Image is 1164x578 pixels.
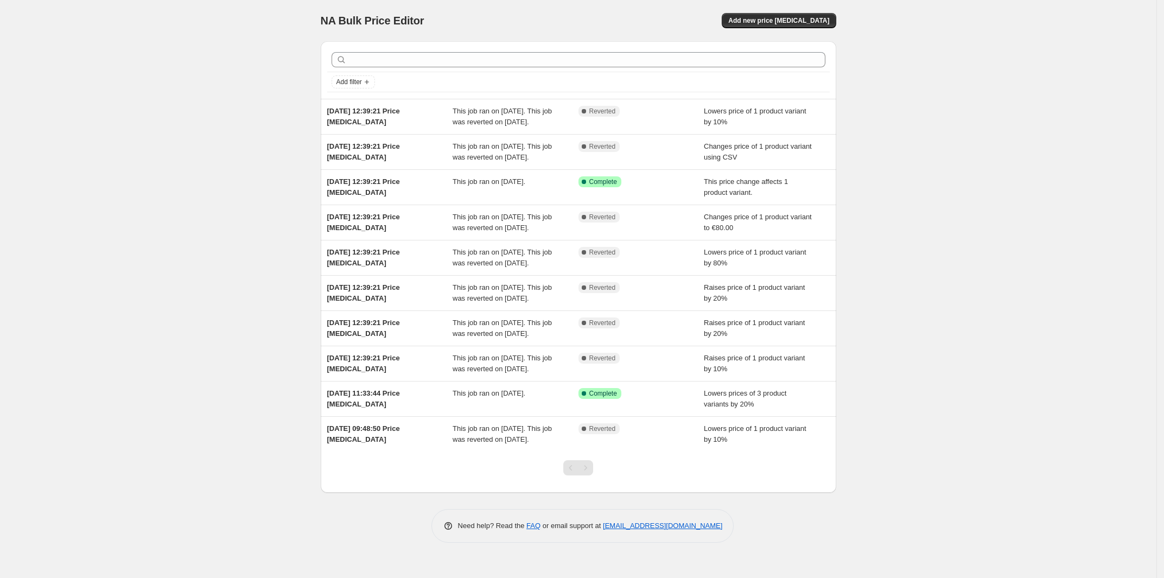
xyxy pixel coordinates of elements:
span: Reverted [589,283,616,292]
span: [DATE] 09:48:50 Price [MEDICAL_DATA] [327,424,400,443]
span: Reverted [589,213,616,221]
span: [DATE] 12:39:21 Price [MEDICAL_DATA] [327,319,400,338]
a: [EMAIL_ADDRESS][DOMAIN_NAME] [603,522,722,530]
span: [DATE] 11:33:44 Price [MEDICAL_DATA] [327,389,400,408]
span: [DATE] 12:39:21 Price [MEDICAL_DATA] [327,107,400,126]
span: This job ran on [DATE]. This job was reverted on [DATE]. [453,424,552,443]
span: [DATE] 12:39:21 Price [MEDICAL_DATA] [327,213,400,232]
span: Reverted [589,248,616,257]
span: Reverted [589,424,616,433]
span: Changes price of 1 product variant using CSV [704,142,812,161]
span: This job ran on [DATE]. This job was reverted on [DATE]. [453,248,552,267]
span: Reverted [589,354,616,363]
span: Changes price of 1 product variant to €80.00 [704,213,812,232]
span: Lowers price of 1 product variant by 10% [704,424,806,443]
span: Lowers price of 1 product variant by 80% [704,248,806,267]
span: Raises price of 1 product variant by 10% [704,354,805,373]
button: Add filter [332,75,375,88]
span: Add new price [MEDICAL_DATA] [728,16,829,25]
span: Reverted [589,107,616,116]
span: Add filter [336,78,362,86]
span: [DATE] 12:39:21 Price [MEDICAL_DATA] [327,248,400,267]
span: This job ran on [DATE]. This job was reverted on [DATE]. [453,107,552,126]
span: This job ran on [DATE]. This job was reverted on [DATE]. [453,354,552,373]
span: Complete [589,389,617,398]
span: Complete [589,177,617,186]
span: Lowers price of 1 product variant by 10% [704,107,806,126]
span: Need help? Read the [458,522,527,530]
span: This job ran on [DATE]. This job was reverted on [DATE]. [453,142,552,161]
nav: Pagination [563,460,593,475]
span: NA Bulk Price Editor [321,15,424,27]
span: Lowers prices of 3 product variants by 20% [704,389,786,408]
span: This job ran on [DATE]. [453,177,525,186]
span: This job ran on [DATE]. This job was reverted on [DATE]. [453,213,552,232]
span: [DATE] 12:39:21 Price [MEDICAL_DATA] [327,142,400,161]
button: Add new price [MEDICAL_DATA] [722,13,836,28]
span: or email support at [540,522,603,530]
a: FAQ [526,522,540,530]
span: Raises price of 1 product variant by 20% [704,319,805,338]
span: This price change affects 1 product variant. [704,177,788,196]
span: [DATE] 12:39:21 Price [MEDICAL_DATA] [327,354,400,373]
span: Raises price of 1 product variant by 20% [704,283,805,302]
span: This job ran on [DATE]. This job was reverted on [DATE]. [453,319,552,338]
span: [DATE] 12:39:21 Price [MEDICAL_DATA] [327,177,400,196]
span: [DATE] 12:39:21 Price [MEDICAL_DATA] [327,283,400,302]
span: Reverted [589,319,616,327]
span: Reverted [589,142,616,151]
span: This job ran on [DATE]. This job was reverted on [DATE]. [453,283,552,302]
span: This job ran on [DATE]. [453,389,525,397]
